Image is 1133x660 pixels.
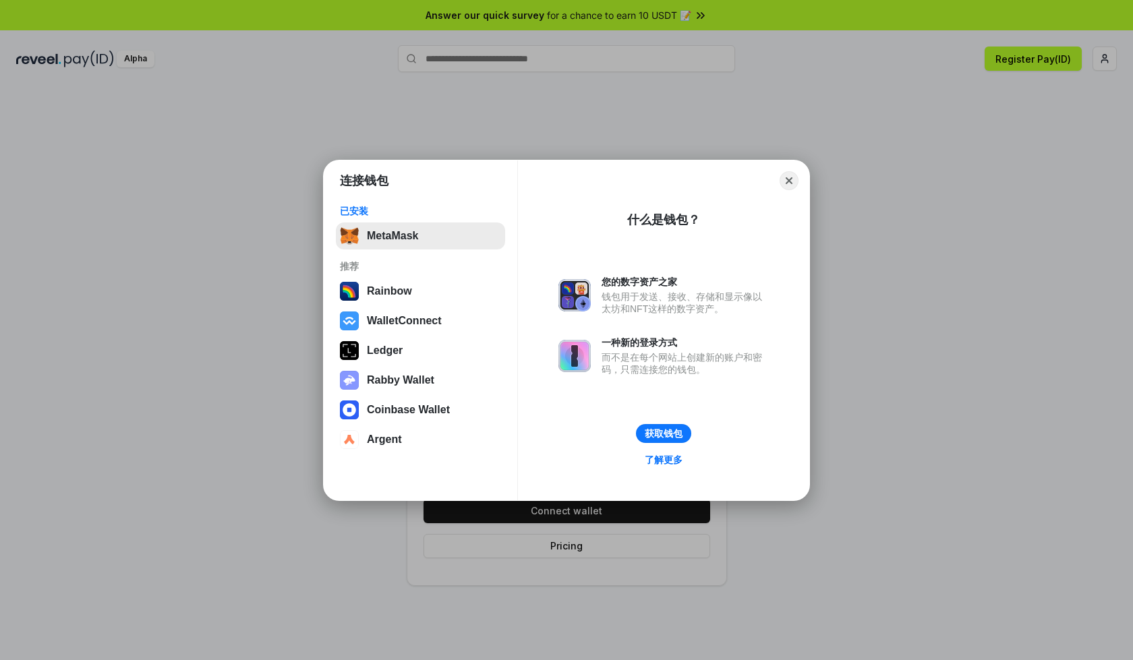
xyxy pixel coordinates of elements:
[336,278,505,305] button: Rainbow
[336,337,505,364] button: Ledger
[367,344,403,357] div: Ledger
[340,311,359,330] img: svg+xml,%3Csvg%20width%3D%2228%22%20height%3D%2228%22%20viewBox%3D%220%200%2028%2028%22%20fill%3D...
[367,404,450,416] div: Coinbase Wallet
[645,454,682,466] div: 了解更多
[367,285,412,297] div: Rainbow
[367,230,418,242] div: MetaMask
[627,212,700,228] div: 什么是钱包？
[367,315,442,327] div: WalletConnect
[340,400,359,419] img: svg+xml,%3Csvg%20width%3D%2228%22%20height%3D%2228%22%20viewBox%3D%220%200%2028%2028%22%20fill%3D...
[336,396,505,423] button: Coinbase Wallet
[780,171,798,190] button: Close
[340,341,359,360] img: svg+xml,%3Csvg%20xmlns%3D%22http%3A%2F%2Fwww.w3.org%2F2000%2Fsvg%22%20width%3D%2228%22%20height%3...
[340,371,359,390] img: svg+xml,%3Csvg%20xmlns%3D%22http%3A%2F%2Fwww.w3.org%2F2000%2Fsvg%22%20fill%3D%22none%22%20viewBox...
[636,424,691,443] button: 获取钱包
[602,276,769,288] div: 您的数字资产之家
[336,222,505,249] button: MetaMask
[336,426,505,453] button: Argent
[340,227,359,245] img: svg+xml,%3Csvg%20fill%3D%22none%22%20height%3D%2233%22%20viewBox%3D%220%200%2035%2033%22%20width%...
[637,451,691,469] a: 了解更多
[367,374,434,386] div: Rabby Wallet
[645,427,682,440] div: 获取钱包
[336,367,505,394] button: Rabby Wallet
[340,282,359,301] img: svg+xml,%3Csvg%20width%3D%22120%22%20height%3D%22120%22%20viewBox%3D%220%200%20120%20120%22%20fil...
[340,205,501,217] div: 已安装
[367,433,402,446] div: Argent
[340,173,388,189] h1: 连接钱包
[602,351,769,376] div: 而不是在每个网站上创建新的账户和密码，只需连接您的钱包。
[602,291,769,315] div: 钱包用于发送、接收、存储和显示像以太坊和NFT这样的数字资产。
[340,430,359,449] img: svg+xml,%3Csvg%20width%3D%2228%22%20height%3D%2228%22%20viewBox%3D%220%200%2028%2028%22%20fill%3D...
[602,336,769,349] div: 一种新的登录方式
[558,340,591,372] img: svg+xml,%3Csvg%20xmlns%3D%22http%3A%2F%2Fwww.w3.org%2F2000%2Fsvg%22%20fill%3D%22none%22%20viewBox...
[340,260,501,272] div: 推荐
[558,279,591,311] img: svg+xml,%3Csvg%20xmlns%3D%22http%3A%2F%2Fwww.w3.org%2F2000%2Fsvg%22%20fill%3D%22none%22%20viewBox...
[336,307,505,334] button: WalletConnect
